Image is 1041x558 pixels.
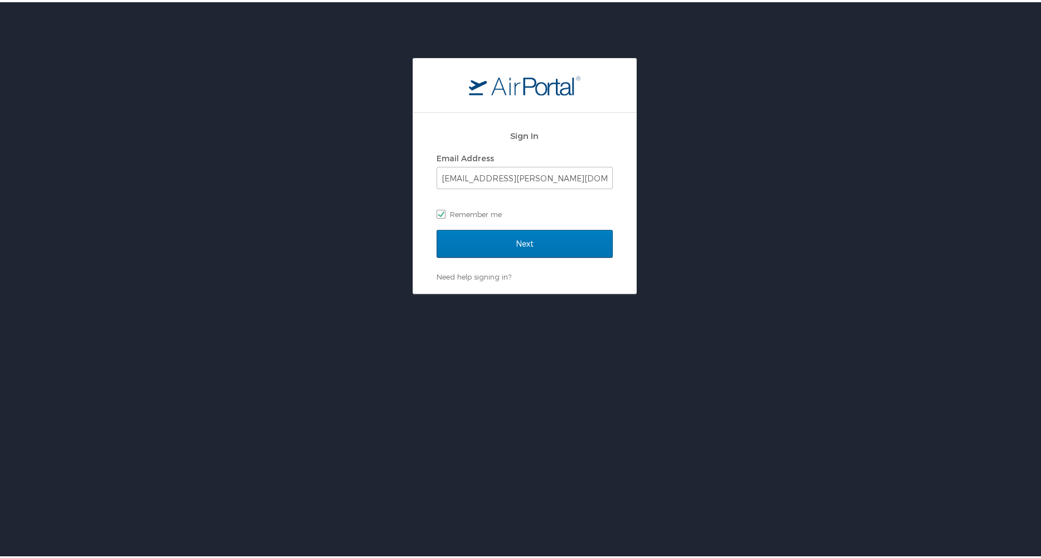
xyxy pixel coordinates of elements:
[437,151,494,161] label: Email Address
[437,270,511,279] a: Need help signing in?
[469,73,580,93] img: logo
[437,127,613,140] h2: Sign In
[437,228,613,256] input: Next
[437,204,613,220] label: Remember me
